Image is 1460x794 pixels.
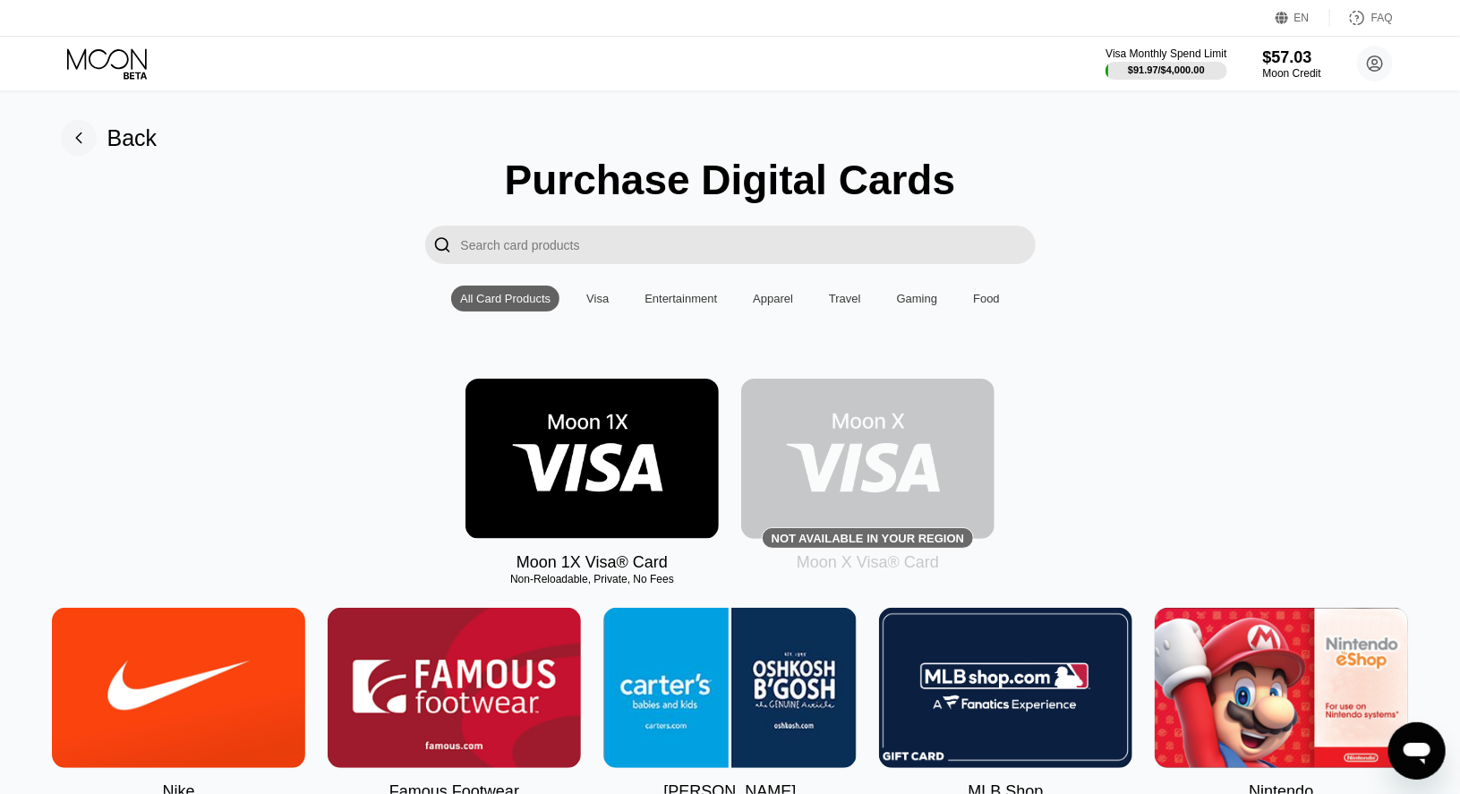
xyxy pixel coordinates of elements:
[888,286,947,312] div: Gaming
[505,156,956,204] div: Purchase Digital Cards
[517,553,668,572] div: Moon 1X Visa® Card
[586,292,609,305] div: Visa
[1106,47,1226,60] div: Visa Monthly Spend Limit
[451,286,559,312] div: All Card Products
[107,125,158,151] div: Back
[897,292,938,305] div: Gaming
[645,292,717,305] div: Entertainment
[461,226,1036,264] input: Search card products
[973,292,1000,305] div: Food
[425,226,461,264] div: 
[741,379,995,539] div: Not available in your region
[1276,9,1330,27] div: EN
[1330,9,1393,27] div: FAQ
[434,235,452,255] div: 
[753,292,793,305] div: Apparel
[636,286,726,312] div: Entertainment
[829,292,861,305] div: Travel
[744,286,802,312] div: Apparel
[577,286,618,312] div: Visa
[61,120,158,156] div: Back
[465,573,719,585] div: Non-Reloadable, Private, No Fees
[772,532,964,545] div: Not available in your region
[1106,47,1226,80] div: Visa Monthly Spend Limit$91.97/$4,000.00
[1294,12,1310,24] div: EN
[1263,48,1321,80] div: $57.03Moon Credit
[964,286,1009,312] div: Food
[1263,48,1321,67] div: $57.03
[1371,12,1393,24] div: FAQ
[1128,64,1205,75] div: $91.97 / $4,000.00
[1263,67,1321,80] div: Moon Credit
[820,286,870,312] div: Travel
[460,292,551,305] div: All Card Products
[797,553,939,572] div: Moon X Visa® Card
[1388,722,1446,780] iframe: Button to launch messaging window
